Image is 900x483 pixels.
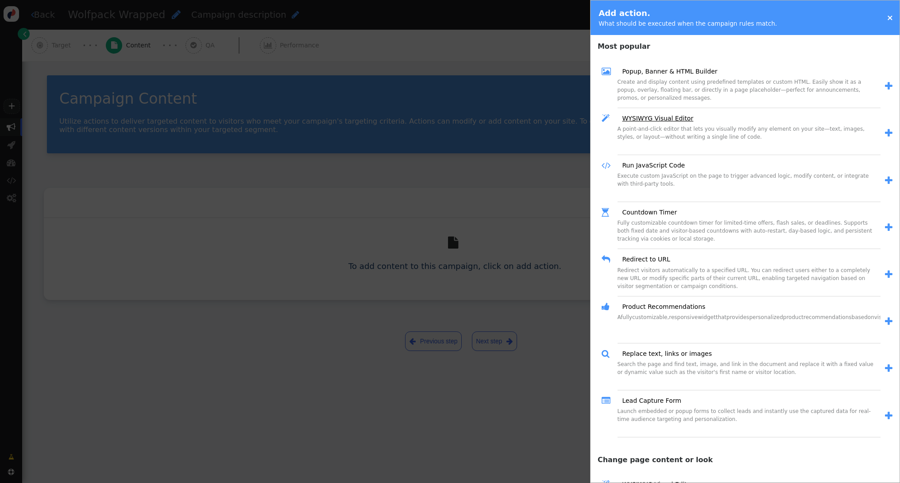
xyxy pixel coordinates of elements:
[618,360,881,390] div: Search the page and find text, image, and link in the document and replace it with a fixed value ...
[881,315,893,329] a: 
[616,302,705,312] a: Product Recommendations
[885,364,892,373] span: 
[881,79,893,93] a: 
[591,37,900,52] h4: Most popular
[602,300,616,313] span: 
[881,221,893,235] a: 
[602,206,616,219] span: 
[632,314,669,320] span: customizable,
[599,19,777,28] div: What should be executed when the campaign rules match.
[618,78,881,108] div: Create and display content using predefined templates or custom HTML. Easily show it as a popup, ...
[726,314,749,320] span: provides
[852,314,868,320] span: based
[591,451,900,465] h4: Change page content or look
[616,67,717,76] a: Popup, Banner & HTML Builder
[885,270,892,279] span: 
[618,314,621,320] span: A
[803,314,852,320] span: recommendations
[616,396,681,405] a: Lead Capture Form
[616,208,677,217] a: Countdown Timer
[618,172,881,202] div: Execute custom JavaScript on the page to trigger advanced logic, modify content, or integrate wit...
[881,362,893,376] a: 
[783,314,803,320] span: product
[621,314,632,320] span: fully
[602,394,616,407] span: 
[616,255,670,264] a: Redirect to URL
[881,268,893,282] a: 
[881,409,893,423] a: 
[618,125,881,155] div: A point-and-click editor that lets you visually modify any element on your site—text, images, sty...
[885,223,892,232] span: 
[874,314,891,320] span: visitor
[602,112,616,125] span: 
[616,349,712,358] a: Replace text, links or images
[618,407,881,437] div: Launch embedded or popup forms to collect leads and instantly use the captured data for real-time...
[618,219,881,249] div: Fully customizable countdown timer for limited-time offers, flash sales, or deadlines. Supports b...
[868,314,874,320] span: on
[602,65,616,78] span: 
[602,347,616,360] span: 
[885,317,892,326] span: 
[602,159,616,172] span: 
[669,314,698,320] span: responsive
[616,114,693,123] a: WYSIWYG Visual Editor
[887,13,893,22] a: ×
[618,266,881,296] div: Redirect visitors automatically to a specified URL. You can redirect users either to a completely...
[716,314,726,320] span: that
[881,126,893,140] a: 
[602,253,616,266] span: 
[881,174,893,188] a: 
[885,411,892,421] span: 
[698,314,715,320] span: widget
[885,82,892,91] span: 
[885,129,892,138] span: 
[616,161,685,170] a: Run JavaScript Code
[749,314,783,320] span: personalized
[885,176,892,185] span: 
